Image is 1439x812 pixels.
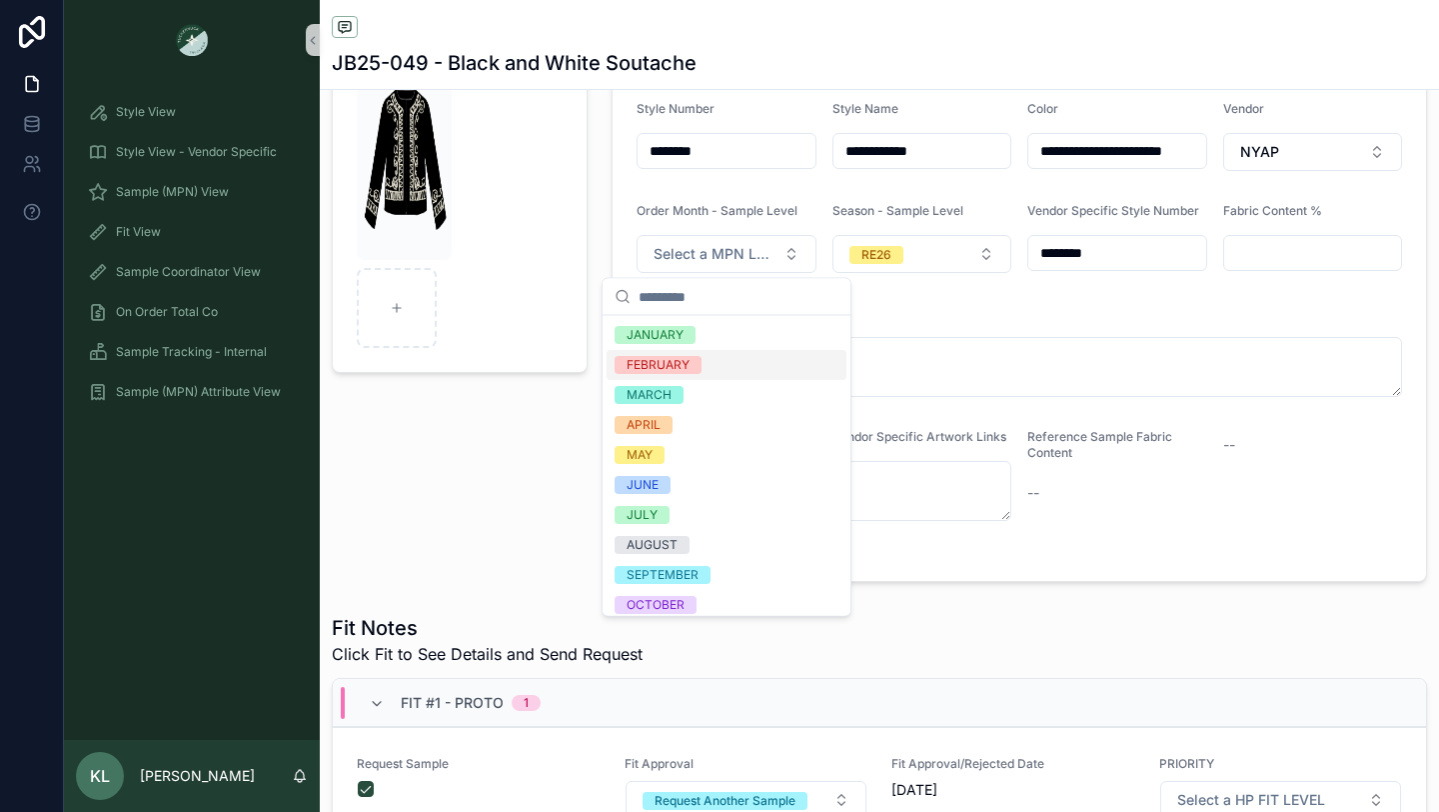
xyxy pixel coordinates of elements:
img: Screenshot-2025-08-21-at-12.42.58-PM.png [357,68,452,260]
span: Fit Approval/Rejected Date [891,756,1135,772]
div: JANUARY [627,326,684,344]
span: Style View [116,104,176,120]
button: Select Button [1223,133,1403,171]
span: Vendor Specific Artwork Links [832,429,1006,444]
a: Style View [76,94,308,130]
div: JULY [627,506,658,524]
div: scrollable content [64,80,320,436]
span: Sample (MPN) View [116,184,229,200]
span: Sample (MPN) Attribute View [116,384,281,400]
span: Vendor Specific Style Number [1027,203,1199,218]
span: KL [90,764,110,788]
span: Vendor [1223,101,1264,116]
div: Request Another Sample [655,792,795,810]
div: APRIL [627,416,661,434]
h1: Fit Notes [332,614,643,642]
span: Order Month - Sample Level [637,203,797,218]
span: On Order Total Co [116,304,218,320]
span: Style Name [832,101,898,116]
div: FEBRUARY [627,356,690,374]
div: RE26 [861,246,891,264]
a: Sample Coordinator View [76,254,308,290]
a: Sample Tracking - Internal [76,334,308,370]
span: PRIORITY [1159,756,1403,772]
p: [PERSON_NAME] [140,766,255,786]
span: Click Fit to See Details and Send Request [332,642,643,666]
a: Sample (MPN) View [76,174,308,210]
span: Fit Approval [625,756,868,772]
div: SEPTEMBER [627,566,699,584]
a: On Order Total Co [76,294,308,330]
span: [DATE] [891,780,1135,800]
img: App logo [176,24,208,56]
div: Suggestions [603,316,850,616]
span: Style View - Vendor Specific [116,144,277,160]
a: Style View - Vendor Specific [76,134,308,170]
div: OCTOBER [627,596,685,614]
span: Reference Sample Fabric Content [1027,429,1172,460]
span: Select a HP FIT LEVEL [1177,790,1325,810]
span: Sample Tracking - Internal [116,344,267,360]
span: Style Number [637,101,715,116]
span: Fabric Content % [1223,203,1322,218]
span: Request Sample [357,756,601,772]
a: Sample (MPN) Attribute View [76,374,308,410]
button: Select Button [637,235,816,273]
div: 1 [524,695,529,711]
h1: JB25-049 - Black and White Soutache [332,49,697,77]
span: Fit View [116,224,161,240]
span: -- [1027,483,1039,503]
div: MAY [627,446,653,464]
span: Color [1027,101,1058,116]
span: Select a MPN LEVEL ORDER MONTH [654,244,775,264]
div: AUGUST [627,536,678,554]
div: JUNE [627,476,659,494]
span: Fit #1 - Proto [401,693,504,713]
div: MARCH [627,386,672,404]
span: -- [1223,435,1235,455]
a: Fit View [76,214,308,250]
button: Select Button [832,235,1012,273]
span: NYAP [1240,142,1279,162]
span: Season - Sample Level [832,203,963,218]
span: Sample Coordinator View [116,264,261,280]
